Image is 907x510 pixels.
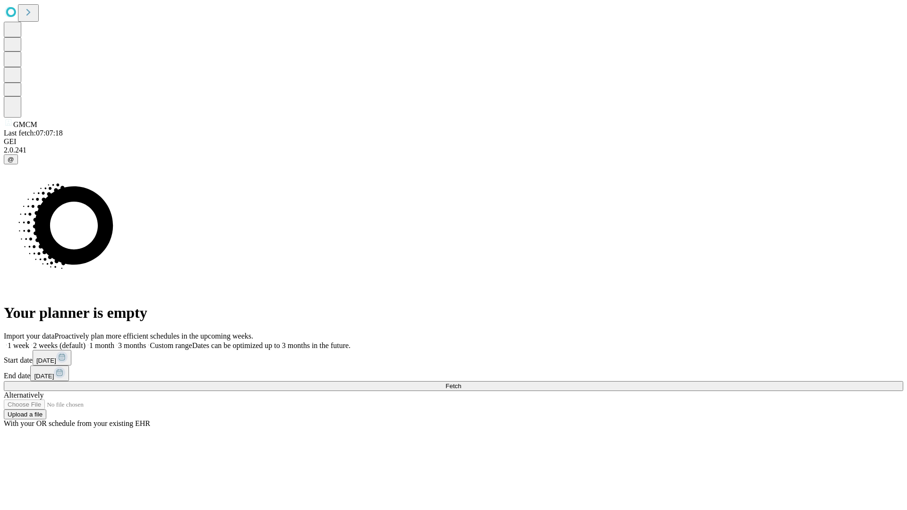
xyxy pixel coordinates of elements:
[150,341,192,349] span: Custom range
[4,350,903,365] div: Start date
[118,341,146,349] span: 3 months
[4,137,903,146] div: GEI
[192,341,351,349] span: Dates can be optimized up to 3 months in the future.
[4,409,46,419] button: Upload a file
[33,350,71,365] button: [DATE]
[30,365,69,381] button: [DATE]
[4,419,150,427] span: With your OR schedule from your existing EHR
[445,382,461,390] span: Fetch
[4,129,63,137] span: Last fetch: 07:07:18
[4,391,43,399] span: Alternatively
[34,373,54,380] span: [DATE]
[13,120,37,128] span: GMCM
[89,341,114,349] span: 1 month
[4,332,55,340] span: Import your data
[33,341,86,349] span: 2 weeks (default)
[4,304,903,322] h1: Your planner is empty
[4,381,903,391] button: Fetch
[4,365,903,381] div: End date
[4,146,903,154] div: 2.0.241
[36,357,56,364] span: [DATE]
[4,154,18,164] button: @
[8,156,14,163] span: @
[8,341,29,349] span: 1 week
[55,332,253,340] span: Proactively plan more efficient schedules in the upcoming weeks.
